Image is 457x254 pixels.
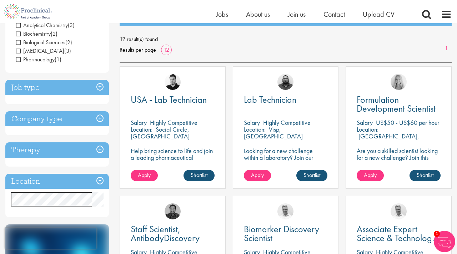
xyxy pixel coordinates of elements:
a: Apply [244,170,271,181]
img: Ashley Bennett [277,74,293,90]
span: Apply [138,171,151,179]
p: Highly Competitive [150,118,197,127]
span: Pharmacology [16,56,61,63]
a: 12 [161,46,172,54]
a: Join us [288,10,306,19]
a: Formulation Development Scientist [357,95,441,113]
span: Formulation Development Scientist [357,93,436,115]
a: 1 [441,45,452,53]
span: Location: [357,125,378,133]
a: Biomarker Discovery Scientist [244,225,328,243]
span: Salary [131,118,147,127]
a: About us [246,10,270,19]
a: Shortlist [296,170,327,181]
span: Results per page [120,45,156,55]
span: Pharmacology [16,56,55,63]
img: Anderson Maldonado [165,74,181,90]
a: Apply [357,170,384,181]
span: Apply [364,171,377,179]
a: Contact [323,10,345,19]
a: Lab Technician [244,95,328,104]
span: Analytical Chemistry [16,21,68,29]
span: Biological Sciences [16,39,65,46]
a: Upload CV [363,10,395,19]
span: [MEDICAL_DATA] [16,47,64,55]
a: Shortlist [184,170,215,181]
h3: Location [5,174,109,189]
span: Apply [251,171,264,179]
iframe: reCAPTCHA [5,228,96,249]
p: US$50 - US$60 per hour [376,118,439,127]
a: Apply [131,170,158,181]
p: [GEOGRAPHIC_DATA], [GEOGRAPHIC_DATA] [357,132,419,147]
p: Help bring science to life and join a leading pharmaceutical company to play a key role in delive... [131,147,215,181]
a: Associate Expert Science & Technology ([MEDICAL_DATA]) [357,225,441,243]
img: Joshua Bye [277,203,293,219]
a: USA - Lab Technician [131,95,215,104]
span: Salary [357,118,373,127]
h3: Therapy [5,142,109,158]
span: Lab Technician [244,93,296,106]
span: Staff Scientist, AntibodyDiscovery [131,223,200,244]
span: Location: [244,125,266,133]
h3: Company type [5,111,109,127]
span: USA - Lab Technician [131,93,207,106]
span: Biochemistry [16,30,51,37]
a: Shortlist [410,170,441,181]
span: (2) [65,39,72,46]
p: Are you a skilled scientist looking for a new challenge? Join this trailblazing biotech on the cu... [357,147,441,188]
a: Staff Scientist, AntibodyDiscovery [131,225,215,243]
p: Social Circle, [GEOGRAPHIC_DATA] [131,125,190,140]
span: Analytical Chemistry [16,21,75,29]
span: (3) [68,21,75,29]
span: Biochemistry [16,30,57,37]
img: Shannon Briggs [391,74,407,90]
span: Biological Sciences [16,39,72,46]
p: Looking for a new challenge within a laboratory? Join our client where every experiment brings us... [244,147,328,174]
img: Chatbot [434,231,455,252]
span: 12 result(s) found [120,34,452,45]
span: Location: [131,125,152,133]
p: Highly Competitive [263,118,311,127]
span: Salary [244,118,260,127]
img: Joshua Bye [391,203,407,219]
img: Mike Raletz [165,203,181,219]
span: Associate Expert Science & Technology ([MEDICAL_DATA]) [357,223,439,253]
span: (2) [51,30,57,37]
p: Visp, [GEOGRAPHIC_DATA] [244,125,303,140]
span: (3) [64,47,71,55]
a: Jobs [216,10,228,19]
h3: Job type [5,80,109,95]
span: Laboratory Technician [16,47,71,55]
span: 1 [434,231,440,237]
span: (1) [55,56,61,63]
span: Biomarker Discovery Scientist [244,223,319,244]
